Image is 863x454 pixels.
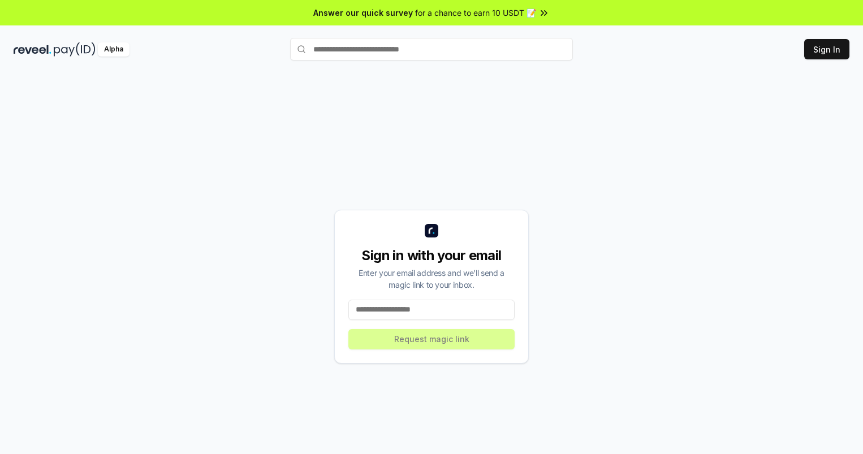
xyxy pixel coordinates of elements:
span: Answer our quick survey [313,7,413,19]
img: pay_id [54,42,96,57]
span: for a chance to earn 10 USDT 📝 [415,7,536,19]
div: Enter your email address and we’ll send a magic link to your inbox. [348,267,515,291]
div: Sign in with your email [348,247,515,265]
img: logo_small [425,224,438,237]
div: Alpha [98,42,130,57]
img: reveel_dark [14,42,51,57]
button: Sign In [804,39,849,59]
